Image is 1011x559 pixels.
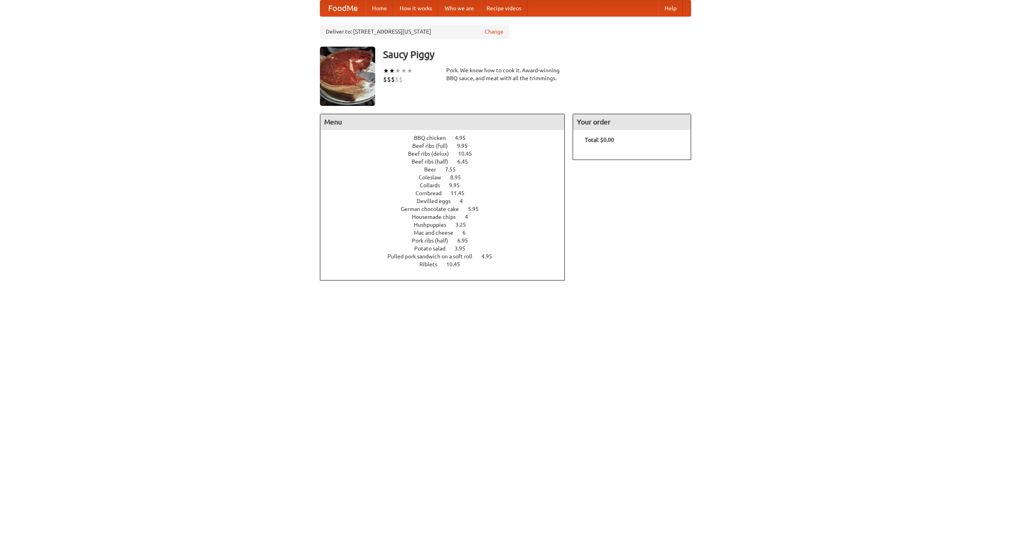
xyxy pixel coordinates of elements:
a: Who we are [438,0,480,16]
span: Collards [420,182,448,188]
span: Devilled eggs [417,198,459,204]
span: Beef ribs (delux) [408,151,457,157]
a: BBQ chicken 4.95 [414,135,480,141]
div: Pork. We know how to cook it. Award-winning BBQ sauce, and meat with all the trimmings. [446,66,565,82]
a: Beef ribs (delux) 10.45 [408,151,487,157]
a: How it works [393,0,438,16]
a: Hushpuppies 3.25 [414,222,481,228]
a: Help [658,0,683,16]
a: Recipe videos [480,0,528,16]
li: ★ [395,66,401,75]
li: $ [391,75,395,84]
h4: Your order [573,114,691,130]
a: Pulled pork sandwich on a soft roll 4.95 [387,253,507,260]
a: Cornbread 11.45 [415,190,479,196]
a: Beef ribs (half) 6.45 [412,158,483,165]
span: Cornbread [415,190,449,196]
span: 9.95 [457,143,475,149]
li: ★ [407,66,413,75]
span: Potato salad [414,245,453,252]
span: 10.45 [458,151,480,157]
span: 10.45 [446,261,468,267]
span: 4.95 [455,135,474,141]
a: Coleslaw 8.95 [419,174,475,181]
span: Pulled pork sandwich on a soft roll [387,253,480,260]
a: Home [366,0,393,16]
a: Beef ribs (full) 9.95 [412,143,482,149]
span: BBQ chicken [414,135,454,141]
a: Collards 9.95 [420,182,474,188]
span: Riblets [419,261,445,267]
h4: Menu [320,114,564,130]
h3: Saucy Piggy [383,47,691,62]
span: Beer [424,166,444,173]
span: Beef ribs (half) [412,158,456,165]
span: 6.95 [457,237,476,244]
li: $ [395,75,399,84]
div: Deliver to: [STREET_ADDRESS][US_STATE] [320,24,509,39]
span: Housemade chips [412,214,464,220]
span: 6.45 [457,158,476,165]
a: Devilled eggs 4 [417,198,477,204]
span: Mac and cheese [414,230,461,236]
li: ★ [383,66,389,75]
span: Pork ribs (half) [412,237,456,244]
span: Coleslaw [419,174,449,181]
a: Beer 7.55 [424,166,470,173]
span: German chocolate cake [401,206,467,212]
a: Change [485,28,504,36]
li: ★ [389,66,395,75]
li: $ [399,75,403,84]
span: 11.45 [451,190,472,196]
span: 9.95 [449,182,468,188]
b: Total: $0.00 [585,137,614,143]
span: 3.25 [455,222,474,228]
span: 4 [465,214,476,220]
a: Mac and cheese 6 [414,230,480,236]
span: 4.95 [481,253,500,260]
span: 8.95 [450,174,469,181]
span: 6 [462,230,474,236]
li: ★ [401,66,407,75]
a: Potato salad 3.95 [414,245,480,252]
span: Beef ribs (full) [412,143,456,149]
a: Riblets 10.45 [419,261,475,267]
li: $ [383,75,387,84]
a: FoodMe [320,0,366,16]
a: Pork ribs (half) 6.95 [412,237,483,244]
li: $ [387,75,391,84]
a: German chocolate cake 5.95 [401,206,493,212]
span: 3.95 [455,245,473,252]
span: 7.55 [445,166,464,173]
img: angular.jpg [320,47,375,106]
span: Hushpuppies [414,222,454,228]
span: 5.95 [468,206,487,212]
span: 4 [460,198,471,204]
a: Housemade chips 4 [412,214,483,220]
